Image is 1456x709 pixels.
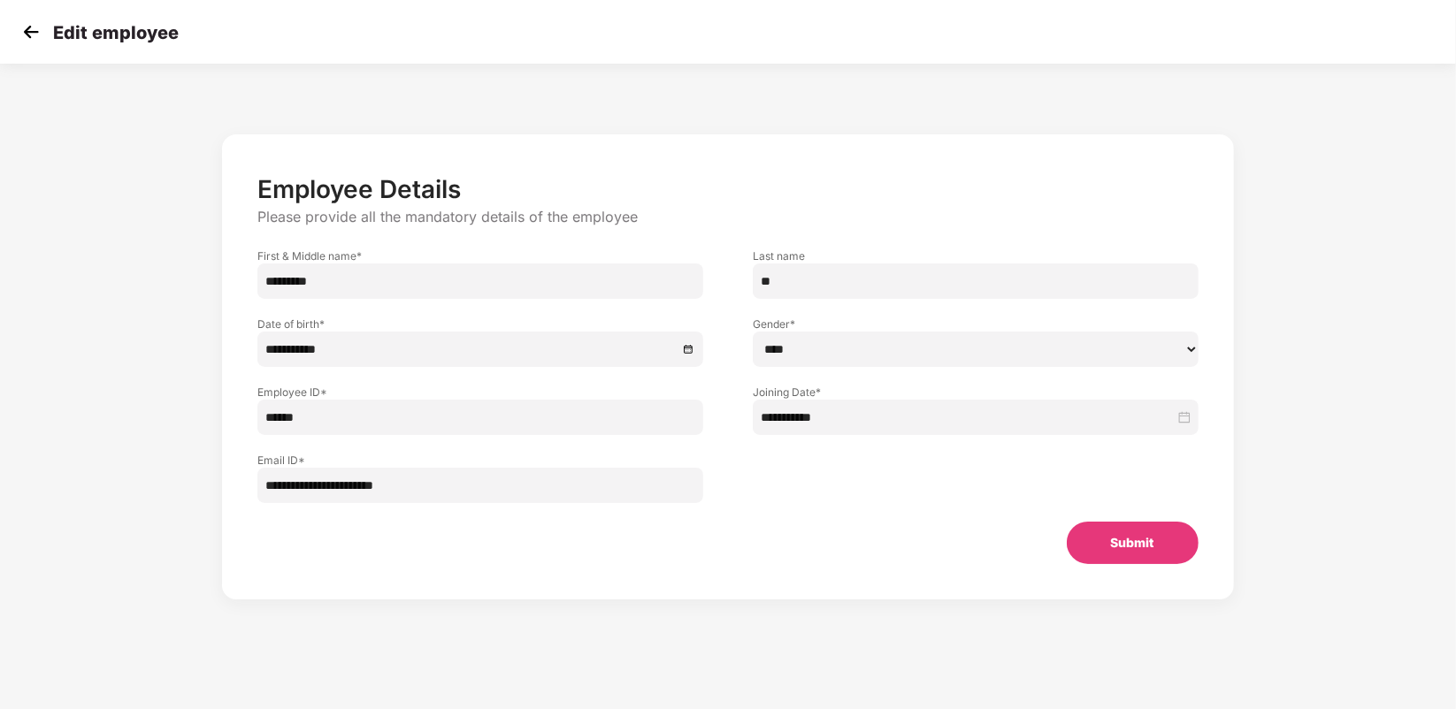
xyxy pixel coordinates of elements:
[53,22,179,43] p: Edit employee
[257,453,703,468] label: Email ID
[753,385,1199,400] label: Joining Date
[257,174,1198,204] p: Employee Details
[257,248,703,263] label: First & Middle name
[257,385,703,400] label: Employee ID
[753,316,1199,332] label: Gender
[18,19,44,45] img: svg+xml;base64,PHN2ZyB4bWxucz0iaHR0cDovL3d3dy53My5vcmcvMjAwMC9zdmciIHdpZHRoPSIzMCIgaGVpZ2h0PSIzMC...
[257,208,1198,226] p: Please provide all the mandatory details of the employee
[753,248,1199,263] label: Last name
[257,316,703,332] label: Date of birth
[1067,522,1199,564] button: Submit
